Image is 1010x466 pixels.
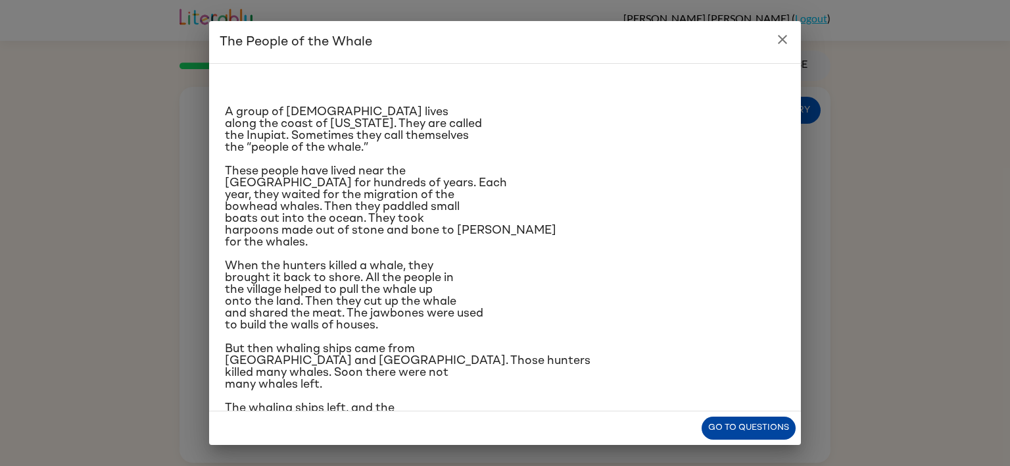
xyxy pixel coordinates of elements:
button: Go to questions [702,417,796,440]
span: But then whaling ships came from [GEOGRAPHIC_DATA] and [GEOGRAPHIC_DATA]. Those hunters killed ma... [225,343,590,390]
span: When the hunters killed a whale, they brought it back to shore. All the people in the village hel... [225,260,483,331]
span: The whaling ships left, and the Inupiat stopped hunting for a while. Finally, there were enough w... [225,402,529,450]
span: These people have lived near the [GEOGRAPHIC_DATA] for hundreds of years. Each year, they waited ... [225,165,556,248]
span: A group of [DEMOGRAPHIC_DATA] lives along the coast of [US_STATE]. They are called the Inupiat. S... [225,106,482,153]
button: close [769,26,796,53]
h2: The People of the Whale [209,21,801,63]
